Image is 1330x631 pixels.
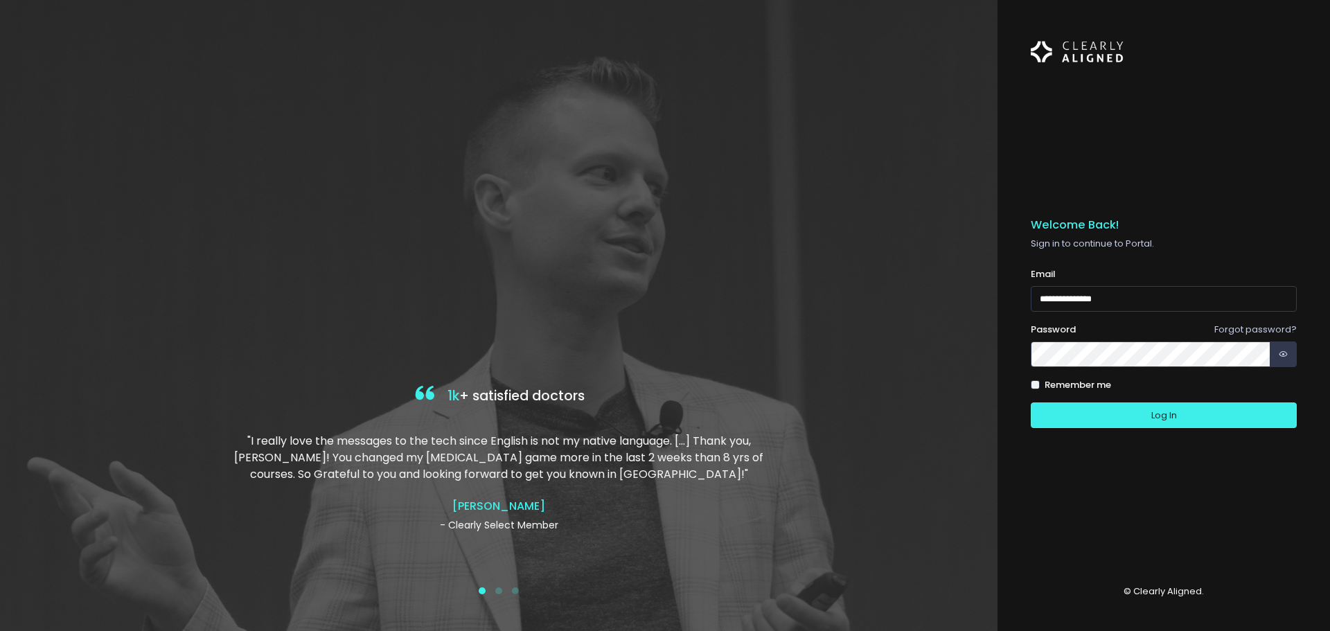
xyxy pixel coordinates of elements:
[231,433,767,483] p: "I really love the messages to the tech since English is not my native language. […] Thank you, [...
[1031,267,1056,281] label: Email
[231,499,767,513] h4: [PERSON_NAME]
[1031,237,1297,251] p: Sign in to continue to Portal.
[1031,585,1297,598] p: © Clearly Aligned.
[1031,218,1297,232] h5: Welcome Back!
[447,386,459,405] span: 1k
[1045,378,1111,392] label: Remember me
[1031,323,1076,337] label: Password
[1031,33,1124,71] img: Logo Horizontal
[1031,402,1297,428] button: Log In
[1214,323,1297,336] a: Forgot password?
[231,518,767,533] p: - Clearly Select Member
[231,382,767,411] h4: + satisfied doctors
